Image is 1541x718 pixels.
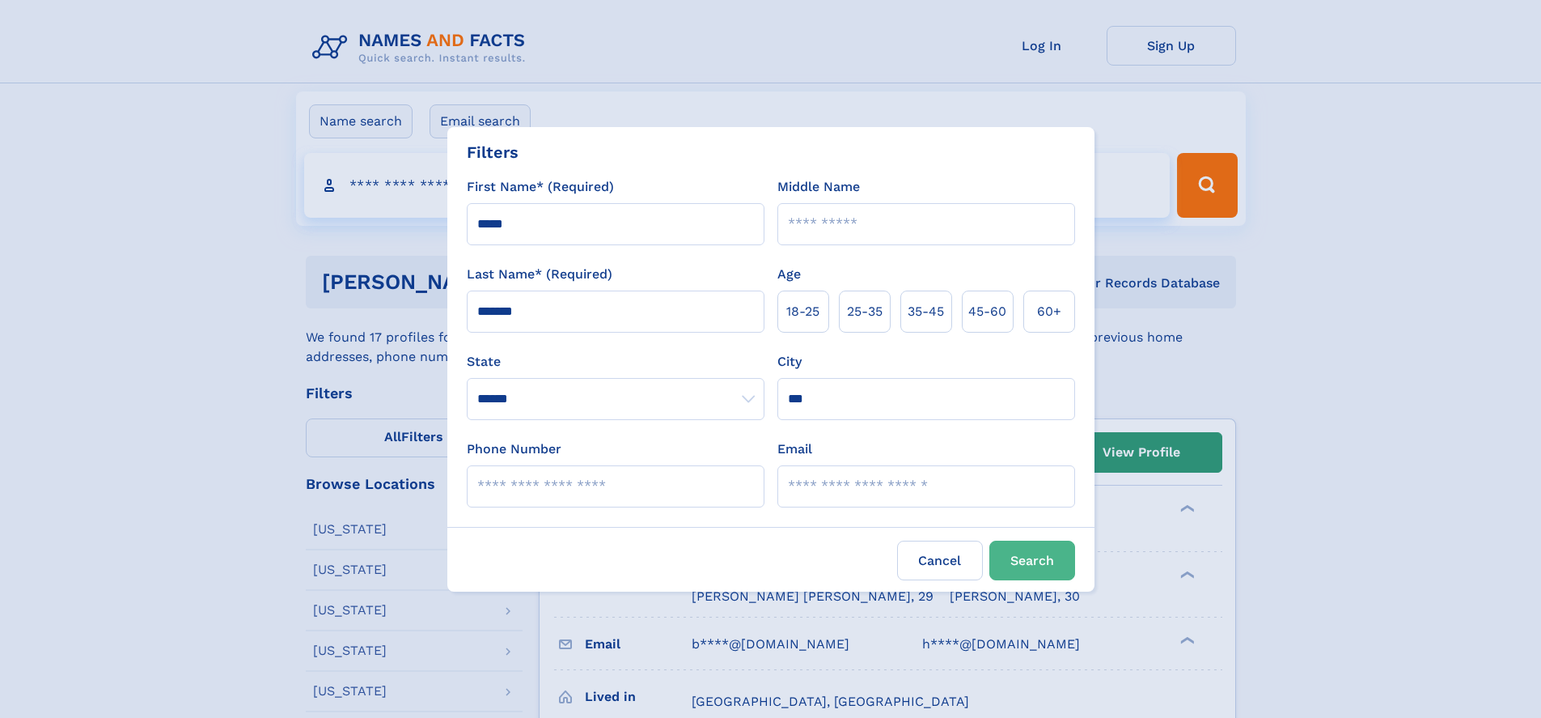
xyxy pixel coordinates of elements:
[786,302,819,321] span: 18‑25
[467,440,561,459] label: Phone Number
[777,352,802,372] label: City
[467,265,612,284] label: Last Name* (Required)
[847,302,883,321] span: 25‑35
[968,302,1006,321] span: 45‑60
[908,302,944,321] span: 35‑45
[467,177,614,197] label: First Name* (Required)
[467,140,519,164] div: Filters
[1037,302,1061,321] span: 60+
[467,352,764,372] label: State
[777,265,801,284] label: Age
[989,541,1075,580] button: Search
[897,541,983,580] label: Cancel
[777,440,812,459] label: Email
[777,177,860,197] label: Middle Name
